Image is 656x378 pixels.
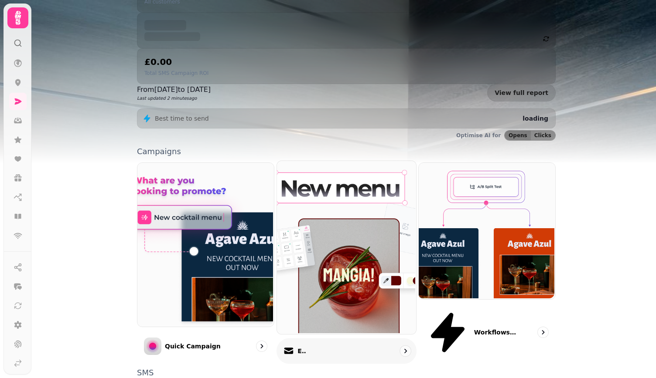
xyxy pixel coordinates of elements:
h2: £0.00 [144,56,208,68]
a: Quick CampaignQuick Campaign [137,162,274,362]
a: View full report [487,84,556,101]
svg: go to [539,328,547,337]
img: Email [276,160,415,333]
p: Workflows (coming soon) [474,328,518,337]
p: From [DATE] to [DATE] [137,84,211,95]
p: SMS [137,369,556,377]
button: Clicks [531,131,555,140]
p: Quick Campaign [165,342,221,351]
p: Optimise AI for [456,132,501,139]
p: Best time to send [155,114,209,123]
svg: go to [257,342,266,351]
button: Opens [505,131,531,140]
span: loading [523,115,548,122]
p: Total SMS Campaign ROI [144,70,208,77]
p: Last updated 2 minutes ago [137,95,211,101]
img: Quick Campaign [137,162,273,326]
p: Campaigns [137,148,556,155]
span: Clicks [534,133,551,138]
button: refresh [539,31,553,46]
svg: go to [401,347,410,355]
img: Workflows (coming soon) [418,162,554,298]
span: Opens [509,133,527,138]
p: Email [297,347,306,355]
a: Workflows (coming soon)Workflows (coming soon) [418,162,556,362]
a: EmailEmail [277,160,417,364]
